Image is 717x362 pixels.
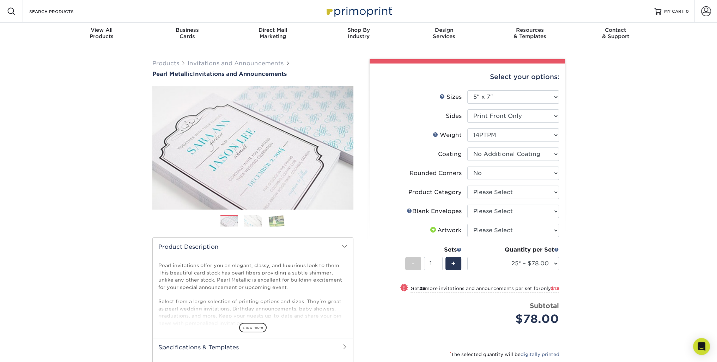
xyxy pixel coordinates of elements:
[230,27,316,40] div: Marketing
[152,71,353,77] a: Pearl MetallicInvitations and Announcements
[2,340,60,360] iframe: Google Customer Reviews
[405,246,462,254] div: Sets
[530,302,559,309] strong: Subtotal
[144,23,230,45] a: BusinessCards
[541,286,559,291] span: only
[408,188,462,197] div: Product Category
[239,323,267,332] span: show more
[551,286,559,291] span: $13
[429,226,462,235] div: Artwork
[693,338,710,355] div: Open Intercom Messenger
[573,23,658,45] a: Contact& Support
[473,310,559,327] div: $78.00
[230,23,316,45] a: Direct MailMarketing
[144,27,230,33] span: Business
[487,27,573,40] div: & Templates
[411,286,559,293] small: Get more invitations and announcements per set for
[686,9,689,14] span: 0
[467,246,559,254] div: Quantity per Set
[573,27,658,33] span: Contact
[487,27,573,33] span: Resources
[152,71,353,77] h1: Invitations and Announcements
[407,207,462,216] div: Blank Envelopes
[316,27,401,33] span: Shop By
[401,27,487,40] div: Services
[59,27,145,40] div: Products
[188,60,284,67] a: Invitations and Announcements
[152,78,353,217] img: Pearl Metallic 01
[521,352,559,357] a: digitally printed
[220,215,238,227] img: Invitations and Announcements 01
[573,27,658,40] div: & Support
[664,8,684,14] span: MY CART
[323,4,394,19] img: Primoprint
[152,71,193,77] span: Pearl Metallic
[401,23,487,45] a: DesignServices
[268,215,285,227] img: Invitations and Announcements 03
[244,215,262,227] img: Invitations and Announcements 02
[439,93,462,101] div: Sizes
[316,23,401,45] a: Shop ByIndustry
[29,7,97,16] input: SEARCH PRODUCTS.....
[412,258,415,269] span: -
[438,150,462,158] div: Coating
[152,60,179,67] a: Products
[153,338,353,356] h2: Specifications & Templates
[487,23,573,45] a: Resources& Templates
[419,286,425,291] strong: 25
[451,258,456,269] span: +
[450,352,559,357] small: The selected quantity will be
[375,64,559,90] div: Select your options:
[153,238,353,256] h2: Product Description
[59,27,145,33] span: View All
[446,112,462,120] div: Sides
[433,131,462,139] div: Weight
[403,284,405,292] span: !
[144,27,230,40] div: Cards
[401,27,487,33] span: Design
[158,262,347,348] p: Pearl invitations offer you an elegant, classy, and luxurious look to them. This beautiful card s...
[59,23,145,45] a: View AllProducts
[409,169,462,177] div: Rounded Corners
[316,27,401,40] div: Industry
[230,27,316,33] span: Direct Mail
